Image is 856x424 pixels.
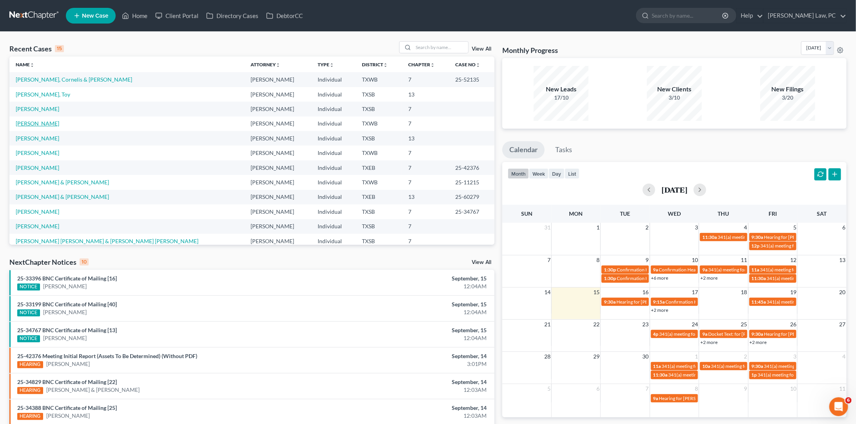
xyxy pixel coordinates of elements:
[402,160,449,175] td: 7
[596,255,600,265] span: 8
[118,9,151,23] a: Home
[620,210,631,217] span: Tue
[711,363,828,369] span: 341(a) meeting for [PERSON_NAME] & [PERSON_NAME]
[335,308,487,316] div: 12:04AM
[46,386,140,394] a: [PERSON_NAME] & [PERSON_NAME]
[740,288,748,297] span: 18
[335,300,487,308] div: September, 15
[521,210,533,217] span: Sun
[718,234,793,240] span: 341(a) meeting for [PERSON_NAME]
[645,223,650,232] span: 2
[244,175,312,189] td: [PERSON_NAME]
[456,62,481,67] a: Case Nounfold_more
[16,179,109,186] a: [PERSON_NAME] & [PERSON_NAME]
[16,238,198,244] a: [PERSON_NAME] [PERSON_NAME] & [PERSON_NAME] [PERSON_NAME]
[653,299,665,305] span: 9:15a
[16,91,70,98] a: [PERSON_NAME], Toy
[700,339,718,345] a: +2 more
[335,360,487,368] div: 3:01PM
[335,326,487,334] div: September, 15
[653,395,658,401] span: 9a
[792,223,797,232] span: 5
[244,234,312,248] td: [PERSON_NAME]
[669,372,744,378] span: 341(a) meeting for [PERSON_NAME]
[312,190,356,204] td: Individual
[312,116,356,131] td: Individual
[335,378,487,386] div: September, 14
[16,208,59,215] a: [PERSON_NAME]
[402,102,449,116] td: 7
[9,257,89,267] div: NextChapter Notices
[82,13,108,19] span: New Case
[740,320,748,329] span: 25
[642,320,650,329] span: 23
[476,63,481,67] i: unfold_more
[543,352,551,361] span: 28
[547,384,551,393] span: 5
[17,309,40,317] div: NOTICE
[547,255,551,265] span: 7
[708,331,778,337] span: Docket Text: for [PERSON_NAME]
[244,190,312,204] td: [PERSON_NAME]
[244,102,312,116] td: [PERSON_NAME]
[402,204,449,219] td: 7
[335,275,487,282] div: September, 15
[842,223,847,232] span: 6
[335,386,487,394] div: 12:03AM
[17,301,117,308] a: 25-33199 BNC Certificate of Mailing [40]
[356,102,402,116] td: TXSB
[694,352,699,361] span: 1
[335,412,487,420] div: 12:03AM
[276,63,280,67] i: unfold_more
[244,72,312,87] td: [PERSON_NAME]
[244,131,312,146] td: [PERSON_NAME]
[502,141,545,158] a: Calendar
[651,275,669,281] a: +6 more
[318,62,334,67] a: Typeunfold_more
[449,204,494,219] td: 25-34767
[752,243,760,249] span: 12p
[502,45,558,55] h3: Monthly Progress
[402,175,449,189] td: 7
[312,102,356,116] td: Individual
[80,258,89,266] div: 10
[312,72,356,87] td: Individual
[244,87,312,102] td: [PERSON_NAME]
[202,9,262,23] a: Directory Cases
[17,275,117,282] a: 25-33396 BNC Certificate of Mailing [16]
[402,190,449,204] td: 13
[737,9,763,23] a: Help
[402,87,449,102] td: 13
[565,168,580,179] button: list
[244,219,312,234] td: [PERSON_NAME]
[335,334,487,342] div: 12:04AM
[616,299,678,305] span: Hearing for [PERSON_NAME]
[767,275,843,281] span: 341(a) meeting for [PERSON_NAME]
[789,320,797,329] span: 26
[767,299,843,305] span: 341(a) meeting for [PERSON_NAME]
[17,327,117,333] a: 25-34767 BNC Certificate of Mailing [13]
[653,267,658,273] span: 9a
[312,204,356,219] td: Individual
[548,141,579,158] a: Tasks
[356,219,402,234] td: TXSB
[752,267,760,273] span: 11a
[244,160,312,175] td: [PERSON_NAME]
[356,175,402,189] td: TXWB
[694,223,699,232] span: 3
[708,267,784,273] span: 341(a) meeting for [PERSON_NAME]
[842,352,847,361] span: 4
[659,395,762,401] span: Hearing for [PERSON_NAME] & [PERSON_NAME]
[764,331,825,337] span: Hearing for [PERSON_NAME]
[792,352,797,361] span: 3
[617,275,707,281] span: Confirmation Hearing for [PERSON_NAME]
[356,234,402,248] td: TXSB
[642,352,650,361] span: 30
[702,267,707,273] span: 9a
[383,63,388,67] i: unfold_more
[151,9,202,23] a: Client Portal
[17,335,40,342] div: NOTICE
[408,62,435,67] a: Chapterunfold_more
[16,76,132,83] a: [PERSON_NAME], Cornelis & [PERSON_NAME]
[262,9,307,23] a: DebtorCC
